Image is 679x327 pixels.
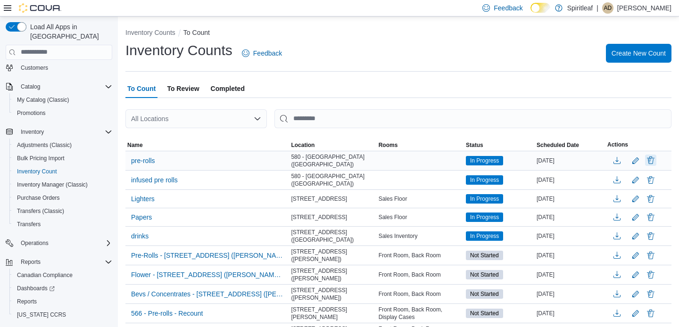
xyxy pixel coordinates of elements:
[645,308,656,319] button: Delete
[131,289,283,299] span: Bevs / Concentrates - [STREET_ADDRESS] ([PERSON_NAME])
[2,237,116,250] button: Operations
[2,255,116,269] button: Reports
[9,282,116,295] a: Dashboards
[645,193,656,204] button: Delete
[127,306,207,320] button: 566 - Pre-rolls - Recount
[131,231,149,241] span: drinks
[291,306,374,321] span: [STREET_ADDRESS][PERSON_NAME]
[131,309,203,318] span: 566 - Pre-rolls - Recount
[630,306,641,320] button: Edit count details
[131,213,152,222] span: Papers
[125,41,232,60] h1: Inventory Counts
[13,139,112,151] span: Adjustments (Classic)
[617,2,671,14] p: [PERSON_NAME]
[630,248,641,262] button: Edit count details
[466,231,503,241] span: In Progress
[377,139,464,151] button: Rooms
[13,153,112,164] span: Bulk Pricing Import
[9,93,116,106] button: My Catalog (Classic)
[13,94,73,106] a: My Catalog (Classic)
[470,176,499,184] span: In Progress
[630,287,641,301] button: Edit count details
[2,61,116,74] button: Customers
[645,269,656,280] button: Delete
[470,232,499,240] span: In Progress
[9,178,116,191] button: Inventory Manager (Classic)
[17,96,69,104] span: My Catalog (Classic)
[291,267,374,282] span: [STREET_ADDRESS] ([PERSON_NAME])
[607,141,628,148] span: Actions
[26,22,112,41] span: Load All Apps in [GEOGRAPHIC_DATA]
[17,155,65,162] span: Bulk Pricing Import
[183,29,210,36] button: To Count
[13,205,112,217] span: Transfers (Classic)
[13,192,64,204] a: Purchase Orders
[567,2,593,14] p: Spiritleaf
[9,191,116,204] button: Purchase Orders
[466,251,503,260] span: Not Started
[466,309,503,318] span: Not Started
[131,251,283,260] span: Pre-Rolls - [STREET_ADDRESS] ([PERSON_NAME]) - Recount
[291,229,374,244] span: [STREET_ADDRESS] ([GEOGRAPHIC_DATA])
[17,207,64,215] span: Transfers (Classic)
[535,139,605,151] button: Scheduled Date
[13,166,61,177] a: Inventory Count
[466,141,483,149] span: Status
[21,64,48,72] span: Customers
[377,230,464,242] div: Sales Inventory
[127,154,159,168] button: pre-rolls
[13,107,50,119] a: Promotions
[535,193,605,204] div: [DATE]
[17,81,112,92] span: Catalog
[470,156,499,165] span: In Progress
[17,168,57,175] span: Inventory Count
[17,237,112,249] span: Operations
[17,109,46,117] span: Promotions
[9,139,116,152] button: Adjustments (Classic)
[466,289,503,299] span: Not Started
[470,213,499,221] span: In Progress
[470,195,499,203] span: In Progress
[17,271,73,279] span: Canadian Compliance
[291,172,374,188] span: 580 - [GEOGRAPHIC_DATA] ([GEOGRAPHIC_DATA])
[131,175,178,185] span: infused pre rolls
[9,204,116,218] button: Transfers (Classic)
[537,141,579,149] span: Scheduled Date
[466,194,503,204] span: In Progress
[466,213,503,222] span: In Progress
[377,212,464,223] div: Sales Floor
[377,193,464,204] div: Sales Floor
[127,141,143,149] span: Name
[13,309,112,320] span: Washington CCRS
[131,270,283,279] span: Flower - [STREET_ADDRESS] ([PERSON_NAME]) - Recount
[535,269,605,280] div: [DATE]
[17,298,37,305] span: Reports
[464,139,535,151] button: Status
[9,165,116,178] button: Inventory Count
[289,139,376,151] button: Location
[535,174,605,186] div: [DATE]
[127,192,158,206] button: Lighters
[211,79,245,98] span: Completed
[13,283,58,294] a: Dashboards
[535,212,605,223] div: [DATE]
[377,288,464,300] div: Front Room, Back Room
[645,174,656,186] button: Delete
[13,309,70,320] a: [US_STATE] CCRS
[125,28,671,39] nav: An example of EuiBreadcrumbs
[9,269,116,282] button: Canadian Compliance
[645,155,656,166] button: Delete
[127,210,156,224] button: Papers
[13,205,68,217] a: Transfers (Classic)
[535,288,605,300] div: [DATE]
[291,286,374,302] span: [STREET_ADDRESS] ([PERSON_NAME])
[13,270,76,281] a: Canadian Compliance
[612,49,666,58] span: Create New Count
[291,248,374,263] span: [STREET_ADDRESS] ([PERSON_NAME])
[535,230,605,242] div: [DATE]
[470,290,499,298] span: Not Started
[19,3,61,13] img: Cova
[125,139,289,151] button: Name
[17,141,72,149] span: Adjustments (Classic)
[17,237,52,249] button: Operations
